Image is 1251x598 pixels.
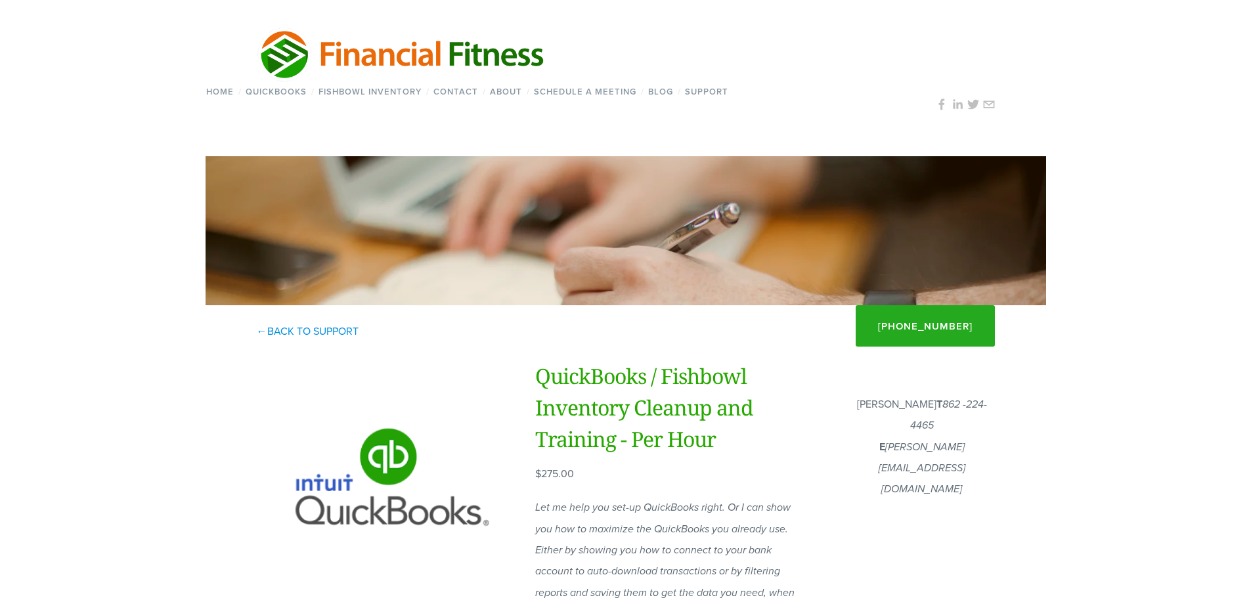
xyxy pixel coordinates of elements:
[678,85,681,98] span: /
[936,396,942,412] strong: T
[257,324,267,338] span: ←
[429,82,483,101] a: Contact
[849,394,995,500] p: [PERSON_NAME]
[257,215,996,247] h1: Support
[681,82,733,101] a: Support
[535,360,798,455] h1: QuickBooks / Fishbowl Inventory Cleanup and Training - Per Hour
[315,82,426,101] a: Fishbowl Inventory
[202,82,238,101] a: Home
[879,441,965,496] em: [PERSON_NAME][EMAIL_ADDRESS][DOMAIN_NAME]
[238,85,242,98] span: /
[257,324,359,338] a: ←Back to Support
[879,439,885,454] strong: E
[910,398,987,432] em: 862 -224-4465
[535,465,798,481] div: $275.00
[311,85,315,98] span: /
[856,305,995,347] a: [PHONE_NUMBER]
[483,85,486,98] span: /
[527,85,530,98] span: /
[242,82,311,101] a: QuickBooks
[486,82,527,101] a: About
[641,85,644,98] span: /
[644,82,678,101] a: Blog
[530,82,641,101] a: Schedule a Meeting
[426,85,429,98] span: /
[257,26,547,82] img: Financial Fitness Consulting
